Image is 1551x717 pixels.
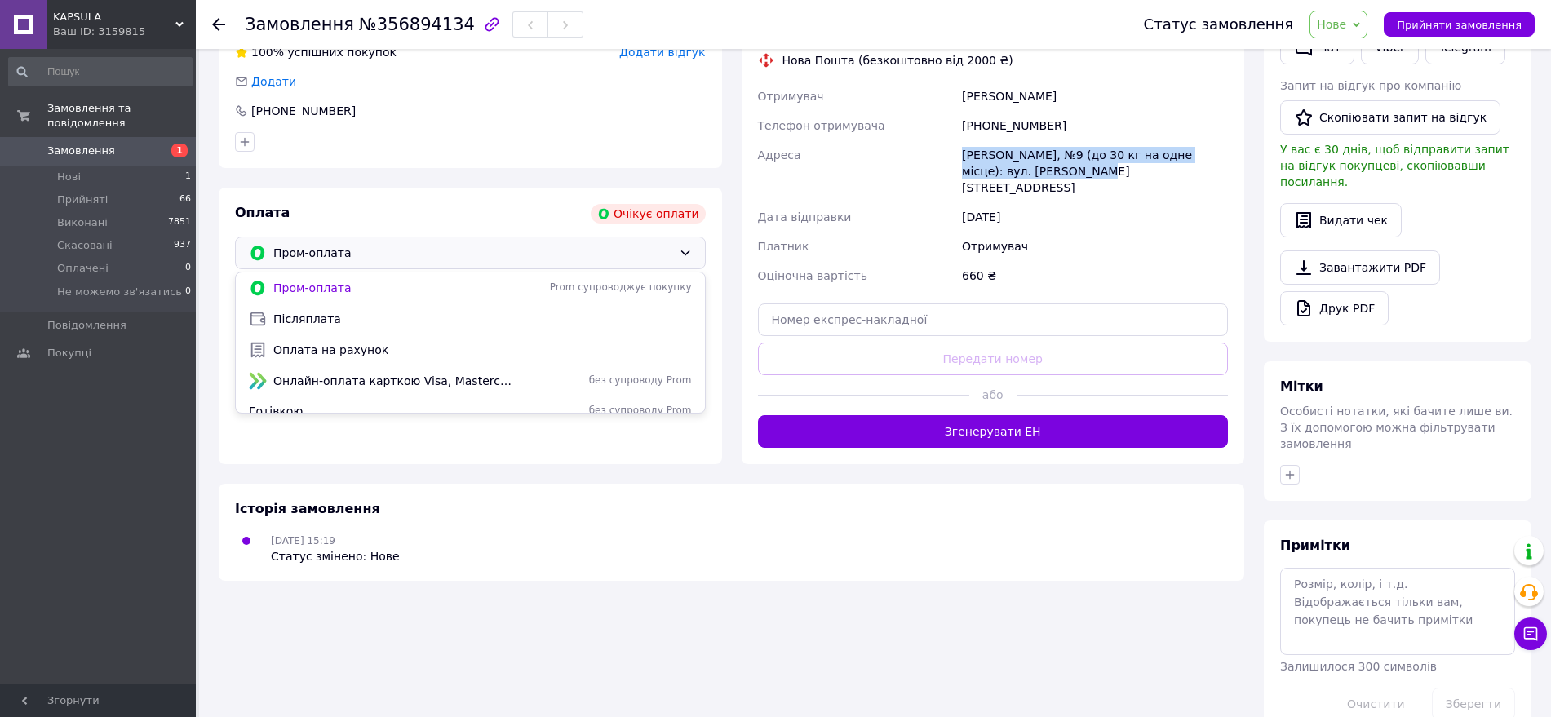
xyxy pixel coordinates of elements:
span: Прийняті [57,193,108,207]
span: Мітки [1280,378,1323,394]
button: Видати чек [1280,203,1402,237]
button: Згенерувати ЕН [758,415,1229,448]
a: Друк PDF [1280,291,1389,325]
span: Додати [251,75,296,88]
span: Повідомлення [47,318,126,333]
span: без супроводу Prom [518,374,691,387]
span: без супроводу Prom [518,404,691,418]
span: Нове [1317,18,1346,31]
span: Пром-оплата [273,244,672,262]
span: Оціночна вартість [758,269,867,282]
span: [DATE] 15:19 [271,535,335,547]
span: 937 [174,238,191,253]
span: Адреса [758,148,801,162]
input: Номер експрес-накладної [758,303,1229,336]
span: Примітки [1280,538,1350,553]
div: Отримувач [959,232,1231,261]
div: Очікує оплати [591,204,706,224]
span: Замовлення та повідомлення [47,101,196,131]
span: Онлайн-оплата карткою Visa, Mastercard - LiqPay [273,373,512,389]
button: Прийняти замовлення [1384,12,1535,37]
span: або [969,387,1017,403]
span: Оплата на рахунок [273,342,692,358]
span: Не можемо зв'язатись [57,285,182,299]
span: Прийняти замовлення [1397,19,1522,31]
span: Замовлення [245,15,354,34]
span: У вас є 30 днів, щоб відправити запит на відгук покупцеві, скопіювавши посилання. [1280,143,1509,188]
span: 1 [171,144,188,157]
div: Статус замовлення [1144,16,1294,33]
span: Особисті нотатки, які бачите лише ви. З їх допомогою можна фільтрувати замовлення [1280,405,1513,450]
div: [PERSON_NAME], №9 (до 30 кг на одне місце): вул. [PERSON_NAME][STREET_ADDRESS] [959,140,1231,202]
span: Історія замовлення [235,501,380,516]
span: Виконані [57,215,108,230]
span: 0 [185,285,191,299]
span: Отримувач [758,90,824,103]
input: Пошук [8,57,193,86]
span: 0 [185,261,191,276]
div: Повернутися назад [212,16,225,33]
div: Ваш ID: 3159815 [53,24,196,39]
span: Залишилося 300 символів [1280,660,1437,673]
button: Чат з покупцем [1514,617,1547,650]
button: Скопіювати запит на відгук [1280,100,1500,135]
span: KAPSULA [53,10,175,24]
span: №356894134 [359,15,475,34]
span: Оплачені [57,261,109,276]
span: 1 [185,170,191,184]
div: 660 ₴ [959,261,1231,290]
span: Prom супроводжує покупку [518,281,691,294]
span: Додати відгук [619,46,705,59]
span: Телефон отримувача [758,119,885,132]
span: Замовлення [47,144,115,158]
div: Статус змінено: Нове [271,548,400,564]
span: Оплата [235,205,290,220]
span: 66 [179,193,191,207]
a: Завантажити PDF [1280,250,1440,285]
span: Готівкою [249,403,512,419]
span: Післяплата [273,311,692,327]
span: Дата відправки [758,210,852,224]
span: 7851 [168,215,191,230]
span: Платник [758,240,809,253]
div: Нова Пошта (безкоштовно від 2000 ₴) [778,52,1017,69]
div: [PERSON_NAME] [959,82,1231,111]
div: [DATE] [959,202,1231,232]
div: [PHONE_NUMBER] [959,111,1231,140]
span: 100% [251,46,284,59]
span: Запит на відгук про компанію [1280,79,1461,92]
span: Скасовані [57,238,113,253]
div: [PHONE_NUMBER] [250,103,357,119]
span: Покупці [47,346,91,361]
span: Нові [57,170,81,184]
div: успішних покупок [235,44,397,60]
span: Пром-оплата [273,280,512,296]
